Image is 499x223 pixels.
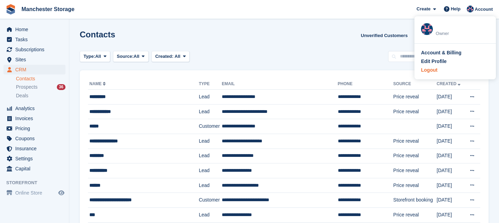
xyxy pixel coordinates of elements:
[16,83,65,91] a: Prospects 36
[417,6,430,12] span: Create
[421,66,437,74] div: Logout
[358,30,410,41] a: Unverified Customers
[199,178,222,193] td: Lead
[15,188,57,198] span: Online Store
[393,79,437,90] th: Source
[3,134,65,143] a: menu
[421,58,489,65] a: Edit Profile
[437,178,464,193] td: [DATE]
[421,49,489,56] a: Account & Billing
[437,134,464,149] td: [DATE]
[15,45,57,54] span: Subscriptions
[3,154,65,163] a: menu
[3,104,65,113] a: menu
[19,3,77,15] a: Manchester Storage
[155,54,174,59] span: Created:
[3,25,65,34] a: menu
[15,164,57,173] span: Capital
[57,84,65,90] div: 36
[393,90,437,105] td: Price reveal
[6,179,69,186] span: Storefront
[437,90,464,105] td: [DATE]
[15,65,57,74] span: CRM
[475,6,493,13] span: Account
[3,45,65,54] a: menu
[393,193,437,208] td: Storefront booking
[57,189,65,197] a: Preview store
[80,30,115,39] h1: Contacts
[199,104,222,119] td: Lead
[436,30,489,37] div: Owner
[199,193,222,208] td: Customer
[113,51,149,62] button: Source: All
[3,164,65,173] a: menu
[222,79,338,90] th: Email
[6,4,16,15] img: stora-icon-8386f47178a22dfd0bd8f6a31ec36ba5ce8667c1dd55bd0f319d3a0aa187defe.svg
[175,54,181,59] span: All
[16,92,28,99] span: Deals
[80,51,110,62] button: Type: All
[16,92,65,99] a: Deals
[16,75,65,82] a: Contacts
[451,6,461,12] span: Help
[3,55,65,64] a: menu
[393,104,437,119] td: Price reveal
[199,207,222,222] td: Lead
[199,90,222,105] td: Lead
[437,104,464,119] td: [DATE]
[95,53,101,60] span: All
[393,207,437,222] td: Price reveal
[421,49,462,56] div: Account & Billing
[3,114,65,123] a: menu
[3,144,65,153] a: menu
[15,134,57,143] span: Coupons
[15,25,57,34] span: Home
[3,188,65,198] a: menu
[413,30,444,41] button: Export
[437,119,464,134] td: [DATE]
[437,163,464,178] td: [DATE]
[15,144,57,153] span: Insurance
[15,35,57,44] span: Tasks
[393,178,437,193] td: Price reveal
[151,51,190,62] button: Created: All
[3,35,65,44] a: menu
[3,124,65,133] a: menu
[437,81,462,86] a: Created
[421,66,489,74] a: Logout
[15,154,57,163] span: Settings
[393,163,437,178] td: Price reveal
[134,53,140,60] span: All
[437,207,464,222] td: [DATE]
[199,163,222,178] td: Lead
[16,84,37,90] span: Prospects
[199,134,222,149] td: Lead
[15,104,57,113] span: Analytics
[15,55,57,64] span: Sites
[199,79,222,90] th: Type
[89,81,107,86] a: Name
[393,134,437,149] td: Price reveal
[421,58,447,65] div: Edit Profile
[393,149,437,163] td: Price reveal
[437,149,464,163] td: [DATE]
[199,149,222,163] td: Lead
[117,53,133,60] span: Source:
[437,193,464,208] td: [DATE]
[338,79,393,90] th: Phone
[199,119,222,134] td: Customer
[15,114,57,123] span: Invoices
[3,65,65,74] a: menu
[84,53,95,60] span: Type:
[15,124,57,133] span: Pricing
